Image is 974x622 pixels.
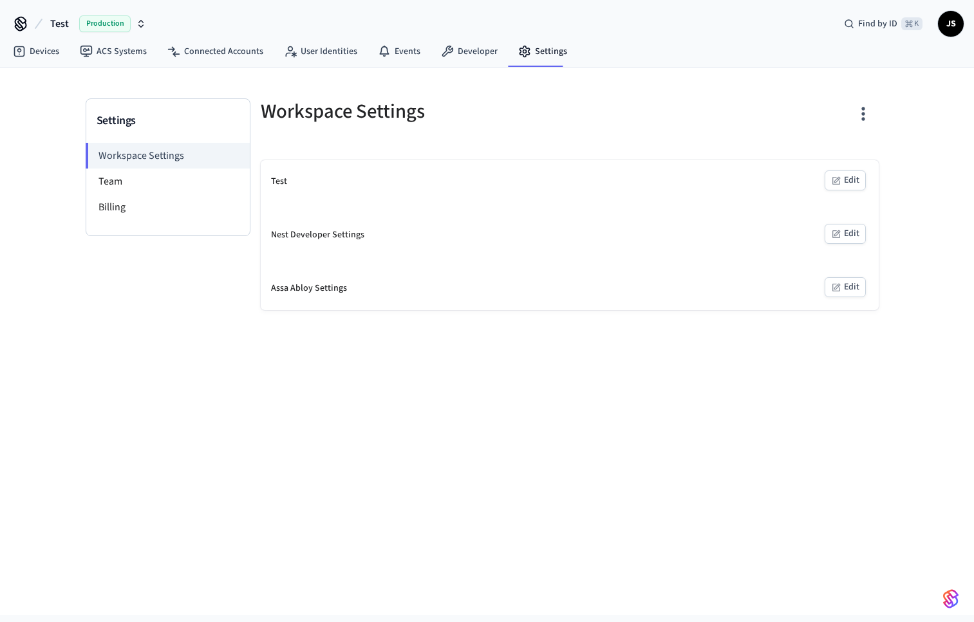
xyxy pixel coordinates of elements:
a: Connected Accounts [157,40,274,63]
span: ⌘ K [901,17,922,30]
button: Edit [825,277,866,297]
span: Test [50,16,69,32]
h3: Settings [97,112,239,130]
img: SeamLogoGradient.69752ec5.svg [943,589,959,609]
span: Production [79,15,131,32]
div: Nest Developer Settings [271,228,364,242]
a: Developer [431,40,508,63]
div: Test [271,175,287,188]
button: Edit [825,170,866,190]
div: Assa Abloy Settings [271,282,347,295]
span: JS [939,12,962,35]
a: ACS Systems [70,40,157,63]
a: Events [368,40,431,63]
li: Workspace Settings [86,143,250,169]
h5: Workspace Settings [261,98,562,125]
span: Find by ID [858,17,897,30]
button: Edit [825,224,866,244]
li: Billing [86,194,250,220]
button: JS [938,11,964,37]
div: Find by ID⌘ K [834,12,933,35]
a: Devices [3,40,70,63]
a: Settings [508,40,577,63]
a: User Identities [274,40,368,63]
li: Team [86,169,250,194]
